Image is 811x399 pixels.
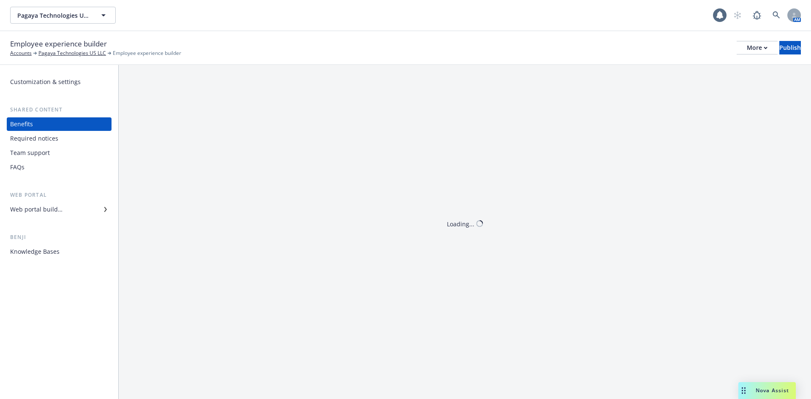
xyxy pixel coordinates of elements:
div: Loading... [447,219,474,228]
a: Start snowing [729,7,746,24]
a: Benefits [7,117,112,131]
div: Required notices [10,132,58,145]
span: Nova Assist [756,387,789,394]
span: Employee experience builder [113,49,181,57]
div: Benji [7,233,112,242]
a: Report a Bug [748,7,765,24]
div: Customization & settings [10,75,81,89]
div: Knowledge Bases [10,245,60,258]
div: Benefits [10,117,33,131]
a: Web portal builder [7,203,112,216]
a: FAQs [7,160,112,174]
div: More [747,41,767,54]
a: Pagaya Technologies US LLC [38,49,106,57]
button: More [737,41,778,54]
span: Employee experience builder [10,38,107,49]
button: Nova Assist [738,382,796,399]
div: Team support [10,146,50,160]
div: Drag to move [738,382,749,399]
button: Publish [779,41,801,54]
button: Pagaya Technologies US LLC [10,7,116,24]
div: Shared content [7,106,112,114]
a: Accounts [10,49,32,57]
span: Pagaya Technologies US LLC [17,11,90,20]
a: Knowledge Bases [7,245,112,258]
a: Search [768,7,785,24]
div: FAQs [10,160,24,174]
div: Web portal [7,191,112,199]
a: Team support [7,146,112,160]
a: Required notices [7,132,112,145]
div: Web portal builder [10,203,63,216]
a: Customization & settings [7,75,112,89]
